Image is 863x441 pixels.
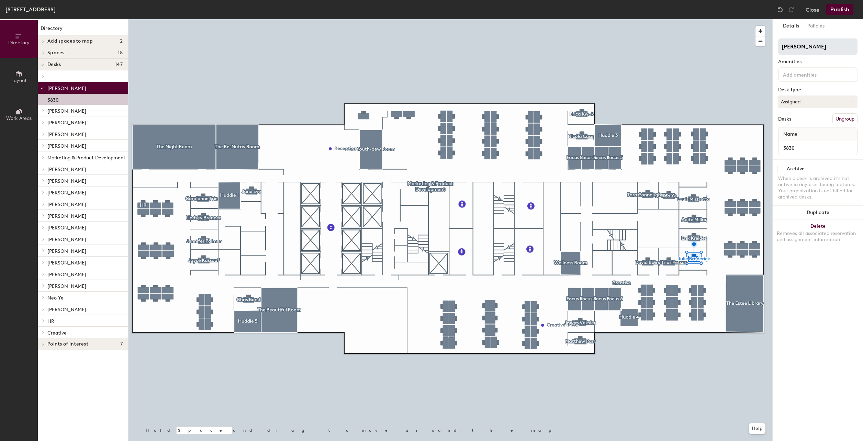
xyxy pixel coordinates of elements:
img: Redo [788,6,795,13]
span: [PERSON_NAME] [47,225,86,231]
span: Layout [11,78,27,83]
span: Directory [8,40,30,46]
span: 2 [120,38,123,44]
p: 3830 [47,95,59,103]
span: [PERSON_NAME] [47,108,86,114]
span: [PERSON_NAME] [47,167,86,172]
span: Spaces [47,50,65,56]
div: Desks [778,116,791,122]
span: Desks [47,62,61,67]
span: Name [780,128,801,140]
button: Duplicate [773,206,863,219]
div: Desk Type [778,87,858,93]
span: [PERSON_NAME] [47,120,86,126]
span: [PERSON_NAME] [47,86,86,91]
span: [PERSON_NAME] [47,190,86,196]
div: When a desk is archived it's not active in any user-facing features. Your organization is not bil... [778,176,858,200]
span: [PERSON_NAME] [47,272,86,278]
button: Assigned [778,95,858,108]
span: Points of interest [47,341,88,347]
span: [PERSON_NAME] [47,283,86,289]
span: [PERSON_NAME] [47,202,86,207]
span: [PERSON_NAME] [47,213,86,219]
span: [PERSON_NAME] [47,178,86,184]
span: Neo Ye [47,295,64,301]
span: [PERSON_NAME] [47,260,86,266]
span: Work Areas [6,115,32,121]
div: Amenities [778,59,858,65]
span: [PERSON_NAME] [47,132,86,137]
img: Undo [777,6,784,13]
button: Policies [803,19,829,33]
span: [PERSON_NAME] [47,307,86,313]
input: Add amenities [782,70,843,78]
button: Help [749,423,765,434]
span: HR [47,318,54,324]
input: Unnamed desk [780,143,856,153]
button: Close [806,4,819,15]
button: Details [779,19,803,33]
span: 7 [120,341,123,347]
div: [STREET_ADDRESS] [5,5,56,14]
span: [PERSON_NAME] [47,248,86,254]
span: [PERSON_NAME] [47,143,86,149]
button: DeleteRemoves all associated reservation and assignment information [773,219,863,250]
span: Creative [47,330,67,336]
h1: Directory [38,25,128,35]
span: 18 [118,50,123,56]
span: [PERSON_NAME] [47,237,86,242]
div: Archive [787,166,805,172]
button: Ungroup [832,113,858,125]
button: Publish [826,4,853,15]
span: 147 [115,62,123,67]
div: Removes all associated reservation and assignment information [777,230,859,243]
span: Marketing & Product Development [47,155,125,161]
span: Add spaces to map [47,38,93,44]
